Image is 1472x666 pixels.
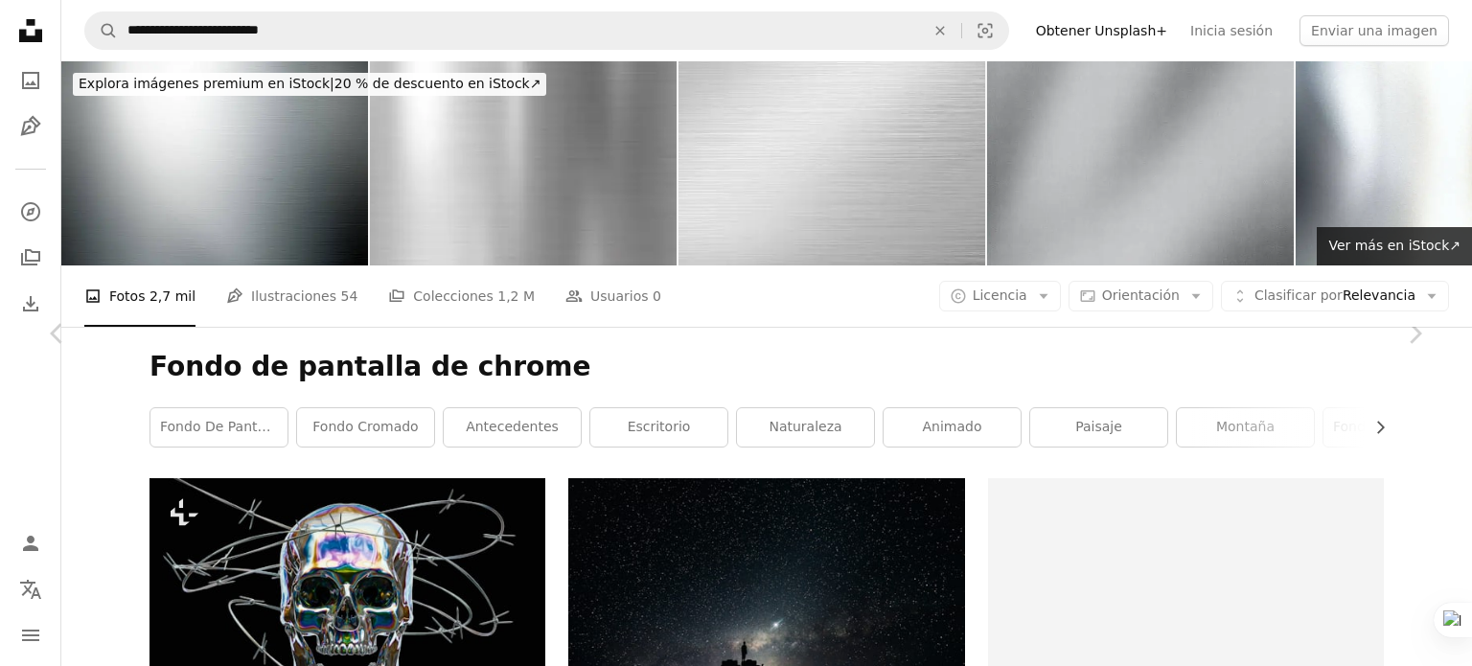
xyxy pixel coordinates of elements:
[61,61,558,107] a: Explora imágenes premium en iStock|20 % de descuento en iStock↗
[84,11,1009,50] form: Encuentra imágenes en todo el sitio
[1177,408,1314,447] a: montaña
[1254,287,1415,306] span: Relevancia
[11,239,50,277] a: Colecciones
[444,408,581,447] a: antecedentes
[149,601,545,618] a: Una imagen de una calavera con alambre de púas a su alrededor
[1299,15,1449,46] button: Enviar una imagen
[987,61,1294,265] img: Fondo de Metal
[962,12,1008,49] button: Búsqueda visual
[1317,227,1472,265] a: Ver más en iStock↗
[1254,287,1343,303] span: Clasificar por
[297,408,434,447] a: Fondo cromado
[150,408,287,447] a: fondo de pantalla
[79,76,334,91] span: Explora imágenes premium en iStock |
[939,281,1061,311] button: Licencia
[973,287,1027,303] span: Licencia
[565,265,661,327] a: Usuarios 0
[568,602,964,619] a: Silueta de coche todoterreno
[11,107,50,146] a: Ilustraciones
[884,408,1021,447] a: animado
[1024,15,1179,46] a: Obtener Unsplash+
[11,570,50,609] button: Idioma
[11,616,50,655] button: Menú
[1357,241,1472,425] a: Siguiente
[79,76,540,91] span: 20 % de descuento en iStock ↗
[1221,281,1449,311] button: Clasificar porRelevancia
[340,286,357,307] span: 54
[85,12,118,49] button: Buscar en Unsplash
[497,286,535,307] span: 1,2 M
[1030,408,1167,447] a: paisaje
[11,193,50,231] a: Explorar
[1363,408,1384,447] button: desplazar lista a la derecha
[1102,287,1180,303] span: Orientación
[1069,281,1213,311] button: Orientación
[1323,408,1460,447] a: Fondo de escritorio
[370,61,677,265] img: fondo metalico brillante de lujo
[590,408,727,447] a: escritorio
[678,61,985,265] img: Textura de acero inoxidable
[388,265,535,327] a: Colecciones 1,2 M
[61,61,368,265] img: metal cepillado fondo brillante
[226,265,357,327] a: Ilustraciones 54
[11,61,50,100] a: Fotos
[149,350,1384,384] h1: Fondo de pantalla de chrome
[737,408,874,447] a: naturaleza
[1328,238,1460,253] span: Ver más en iStock ↗
[653,286,661,307] span: 0
[1179,15,1284,46] a: Inicia sesión
[919,12,961,49] button: Borrar
[11,524,50,563] a: Iniciar sesión / Registrarse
